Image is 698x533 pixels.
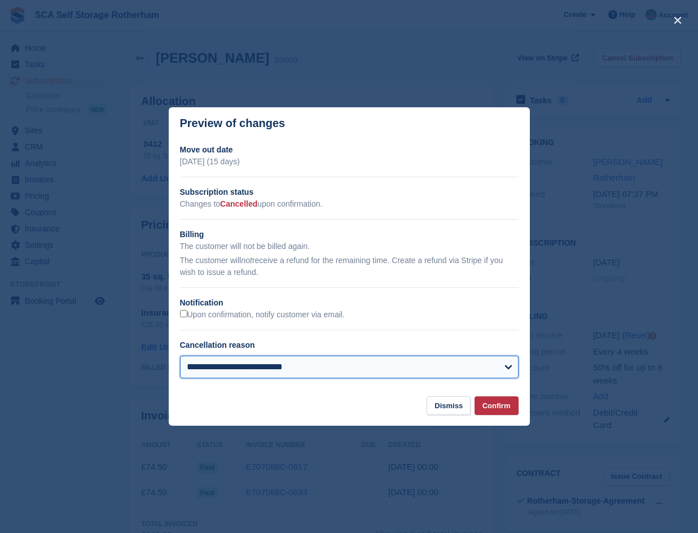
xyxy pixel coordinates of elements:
em: not [241,256,252,265]
h2: Subscription status [180,186,519,198]
label: Cancellation reason [180,340,255,349]
input: Upon confirmation, notify customer via email. [180,310,187,317]
h2: Notification [180,297,519,309]
p: The customer will not be billed again. [180,241,519,252]
button: Dismiss [427,396,471,415]
p: Preview of changes [180,117,286,130]
p: [DATE] (15 days) [180,156,519,168]
h2: Billing [180,229,519,241]
h2: Move out date [180,144,519,156]
p: The customer will receive a refund for the remaining time. Create a refund via Stripe if you wish... [180,255,519,278]
label: Upon confirmation, notify customer via email. [180,310,345,320]
span: Cancelled [220,199,257,208]
button: Confirm [475,396,519,415]
p: Changes to upon confirmation. [180,198,519,210]
button: close [669,11,687,29]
